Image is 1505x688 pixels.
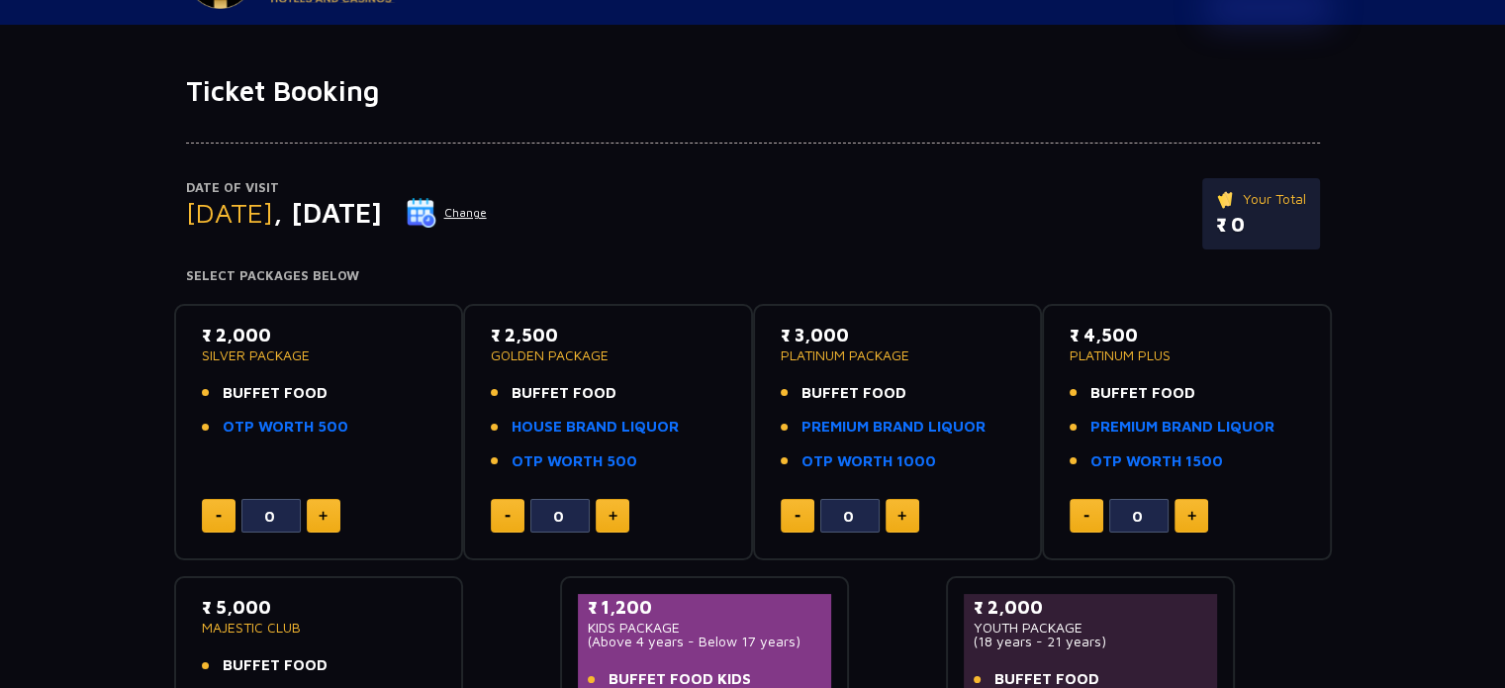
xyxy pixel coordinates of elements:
[588,594,822,621] p: ₹ 1,200
[216,515,222,518] img: minus
[1070,322,1304,348] p: ₹ 4,500
[588,635,822,648] p: (Above 4 years - Below 17 years)
[974,635,1208,648] p: (18 years - 21 years)
[186,74,1320,108] h1: Ticket Booking
[609,511,617,521] img: plus
[801,450,936,473] a: OTP WORTH 1000
[186,178,488,198] p: Date of Visit
[1216,188,1237,210] img: ticket
[512,450,637,473] a: OTP WORTH 500
[186,268,1320,284] h4: Select Packages Below
[319,511,328,521] img: plus
[223,416,348,439] a: OTP WORTH 500
[512,382,616,405] span: BUFFET FOOD
[795,515,800,518] img: minus
[202,348,436,362] p: SILVER PACKAGE
[223,382,328,405] span: BUFFET FOOD
[406,197,488,229] button: Change
[781,322,1015,348] p: ₹ 3,000
[202,322,436,348] p: ₹ 2,000
[1216,210,1306,240] p: ₹ 0
[1083,515,1089,518] img: minus
[588,621,822,635] p: KIDS PACKAGE
[781,348,1015,362] p: PLATINUM PACKAGE
[1090,382,1195,405] span: BUFFET FOOD
[801,416,986,439] a: PREMIUM BRAND LIQUOR
[1070,348,1304,362] p: PLATINUM PLUS
[491,322,725,348] p: ₹ 2,500
[974,621,1208,635] p: YOUTH PACKAGE
[223,654,328,677] span: BUFFET FOOD
[1090,450,1223,473] a: OTP WORTH 1500
[801,382,906,405] span: BUFFET FOOD
[202,621,436,635] p: MAJESTIC CLUB
[1187,511,1196,521] img: plus
[273,196,382,229] span: , [DATE]
[186,196,273,229] span: [DATE]
[505,515,511,518] img: minus
[897,511,906,521] img: plus
[491,348,725,362] p: GOLDEN PACKAGE
[512,416,679,439] a: HOUSE BRAND LIQUOR
[974,594,1208,621] p: ₹ 2,000
[1090,416,1274,439] a: PREMIUM BRAND LIQUOR
[1216,188,1306,210] p: Your Total
[202,594,436,621] p: ₹ 5,000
